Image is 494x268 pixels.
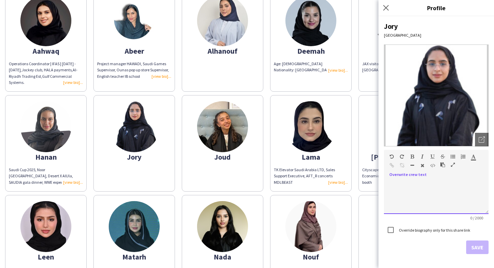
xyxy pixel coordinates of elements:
[274,61,322,66] span: Age: [DEMOGRAPHIC_DATA]
[274,48,348,54] div: Deemah
[9,254,83,260] div: Leen
[9,74,72,85] span: Gulf Commercial Systems.
[471,154,476,159] button: Text Color
[197,201,248,252] img: thumb-65fc3c2c70ede.jpeg
[451,154,455,159] button: Unordered List
[285,201,336,252] img: thumb-68b7385e97fc2.jpeg
[362,61,436,73] div: JAX visitors experience, [GEOGRAPHIC_DATA], SITE annual day.
[384,22,489,31] div: Jory
[362,154,436,160] div: [PERSON_NAME]
[97,48,171,54] div: Abeer
[285,101,336,152] img: thumb-672ef5e28e923.jpeg
[97,254,171,260] div: Matarh
[186,154,260,160] div: Joud
[374,201,425,252] img: thumb-674e2b4ad6714.jpeg
[420,154,425,159] button: Italic
[430,154,435,159] button: Underline
[197,101,248,152] img: thumb-672f0b413254d.jpeg
[20,201,71,252] img: thumb-6745e3251d02a.jpeg
[274,67,333,72] span: Nationality: [GEOGRAPHIC_DATA]
[398,228,470,233] label: Override biography only for this share link
[97,154,171,160] div: Jory
[440,154,445,159] button: Strikethrough
[274,154,348,160] div: Lama
[9,61,76,72] span: Operations Coordinator | IFAS | [DATE] - [DATE],
[9,154,83,160] div: Hanan
[430,163,435,168] button: HTML Code
[475,133,489,146] div: Open photos pop-in
[362,167,434,184] span: Cityscape, Saudi games, Riyadh golf club, Economic Forum, Saudi Cup, LEAP Mobily booth
[9,67,77,78] span: Al-Riyadh Trading Est,
[186,254,260,260] div: Nada
[362,48,436,54] div: Hanan
[109,201,160,252] img: thumb-68b83dd2b1a38.jpeg
[9,167,83,185] div: Saudi Cup 2025, Noor [GEOGRAPHIC_DATA], Desert X AlUla, SAUDIA gala dinner, WWE experience
[410,154,414,159] button: Bold
[274,167,348,185] div: TK Elevator Saudi Arabia LTD, Sales Support Executive, AFT_R concerts MDLBEAST
[20,101,71,152] img: thumb-673c42d5ee624.jpeg
[389,154,394,159] button: Undo
[374,101,425,152] img: thumb-67646cae1d09b.jpeg
[440,162,445,167] button: Paste as plain text
[362,254,436,260] div: Nourah
[384,33,489,38] div: [GEOGRAPHIC_DATA]
[9,48,83,54] div: Aahwaq
[384,44,489,146] img: Crew avatar or photo
[420,163,425,168] button: Clear Formatting
[186,48,260,54] div: Alhanouf
[400,154,404,159] button: Redo
[97,61,171,79] div: Project manager HAWADI, Saudi Games Supervisor, Ounas pop up store Supervisor, English teacher IB...
[274,254,348,260] div: Nouf
[465,215,489,220] span: 0 / 2000
[451,162,455,167] button: Fullscreen
[410,163,414,168] button: Horizontal Line
[378,3,494,12] h3: Profile
[461,154,465,159] button: Ordered List
[109,101,160,152] img: thumb-683877ca159c1.jpeg
[9,61,83,86] div: Jockey club, HALA payments,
